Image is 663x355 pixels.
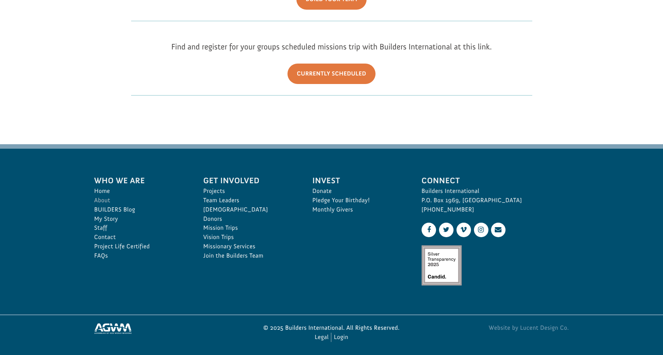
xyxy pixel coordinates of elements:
a: Mission Trips [203,223,296,233]
a: [DEMOGRAPHIC_DATA] [203,205,296,214]
a: Donate [312,187,405,196]
a: Vision Trips [203,233,296,242]
a: Facebook [422,223,436,237]
img: Assemblies of God World Missions [94,323,131,334]
span: Invest [312,174,405,187]
a: FAQs [94,251,187,261]
a: Contact [94,233,187,242]
img: Silver Transparency Rating for 2025 by Candid [422,245,462,285]
a: Home [94,187,187,196]
a: My Story [94,214,187,224]
span: Connect [422,174,569,187]
span: Find and register for your groups scheduled missions trip with Builders International at this link. [171,42,492,52]
p: Builders International P.O. Box 1969, [GEOGRAPHIC_DATA] [PHONE_NUMBER] [422,187,569,214]
span: Get Involved [203,174,296,187]
p: © 2025 Builders International. All Rights Reserved. [254,323,409,333]
a: Login [334,333,348,342]
a: Donors [203,214,296,224]
a: Contact Us [491,223,506,237]
a: Twitter [439,223,454,237]
a: Pledge Your Birthday! [312,196,405,205]
a: Staff [94,223,187,233]
a: Monthly Givers [312,205,405,214]
a: Legal [315,333,329,342]
a: Website by Lucent Design Co. [414,323,569,333]
a: Missionary Services [203,242,296,251]
a: About [94,196,187,205]
a: Projects [203,187,296,196]
a: BUILDERS Blog [94,205,187,214]
a: Join the Builders Team [203,251,296,261]
a: Instagram [474,223,488,237]
a: Team Leaders [203,196,296,205]
a: Currently Scheduled [287,64,376,84]
a: Vimeo [456,223,471,237]
a: Project Life Certified [94,242,187,251]
span: Who We Are [94,174,187,187]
